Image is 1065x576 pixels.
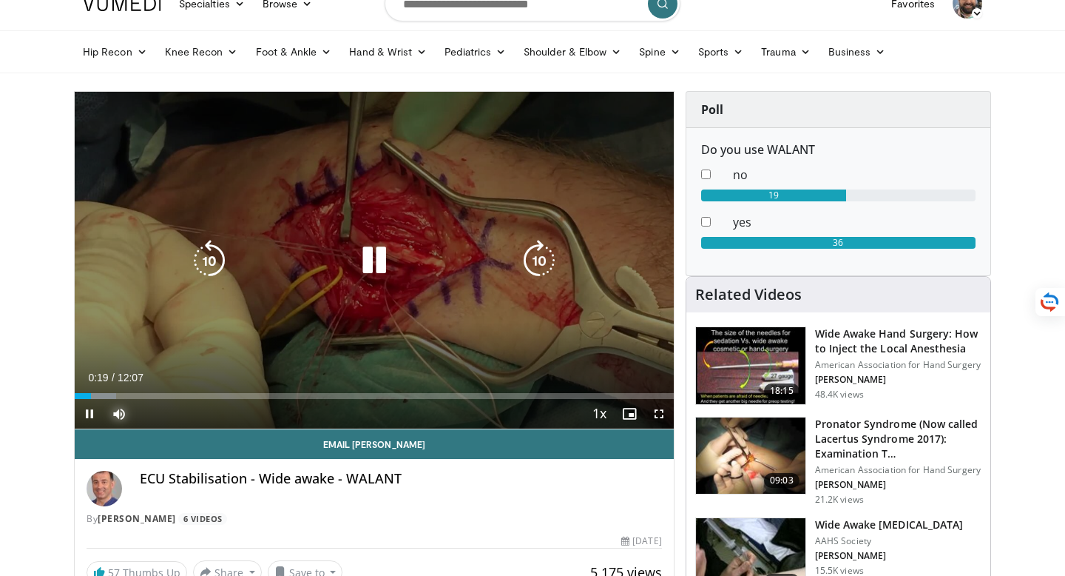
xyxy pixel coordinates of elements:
[74,37,156,67] a: Hip Recon
[247,37,341,67] a: Foot & Ankle
[696,327,805,404] img: Q2xRg7exoPLTwO8X4xMDoxOjBrO-I4W8_1.150x105_q85_crop-smart_upscale.jpg
[98,512,176,525] a: [PERSON_NAME]
[815,389,864,401] p: 48.4K views
[75,393,674,399] div: Progress Bar
[701,101,723,118] strong: Poll
[764,473,799,488] span: 09:03
[88,372,108,384] span: 0:19
[701,190,846,201] div: 19
[75,429,674,459] a: Email [PERSON_NAME]
[815,326,981,356] h3: Wide Awake Hand Surgery: How to Inject the Local Anesthesia
[696,418,805,495] img: ecc38c0f-1cd8-4861-b44a-401a34bcfb2f.150x105_q85_crop-smart_upscale.jpg
[815,374,981,386] p: [PERSON_NAME]
[815,464,981,476] p: American Association for Hand Surgery
[701,237,976,249] div: 36
[701,143,976,157] h6: Do you use WALANT
[515,37,630,67] a: Shoulder & Elbow
[340,37,436,67] a: Hand & Wrist
[695,417,981,506] a: 09:03 Pronator Syndrome (Now called Lacertus Syndrome 2017): Examination T… American Association ...
[815,359,981,371] p: American Association for Hand Surgery
[819,37,895,67] a: Business
[436,37,515,67] a: Pediatrics
[178,513,227,526] a: 6 Videos
[815,417,981,461] h3: Pronator Syndrome (Now called Lacertus Syndrome 2017): Examination T…
[75,399,104,429] button: Pause
[815,550,964,562] p: [PERSON_NAME]
[815,494,864,506] p: 21.2K views
[689,37,753,67] a: Sports
[695,326,981,405] a: 18:15 Wide Awake Hand Surgery: How to Inject the Local Anesthesia American Association for Hand S...
[585,399,615,429] button: Playback Rate
[722,213,987,231] dd: yes
[764,384,799,398] span: 18:15
[118,372,143,384] span: 12:07
[87,512,662,526] div: By
[722,166,987,184] dd: no
[695,286,802,304] h4: Related Videos
[615,399,644,429] button: Enable picture-in-picture mode
[104,399,134,429] button: Mute
[630,37,689,67] a: Spine
[140,471,662,487] h4: ECU Stabilisation - Wide awake - WALANT
[815,518,964,532] h3: Wide Awake [MEDICAL_DATA]
[644,399,674,429] button: Fullscreen
[112,372,115,384] span: /
[75,92,674,429] video-js: Video Player
[621,535,661,548] div: [DATE]
[815,535,964,547] p: AAHS Society
[752,37,819,67] a: Trauma
[815,479,981,491] p: [PERSON_NAME]
[156,37,247,67] a: Knee Recon
[87,471,122,506] img: Avatar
